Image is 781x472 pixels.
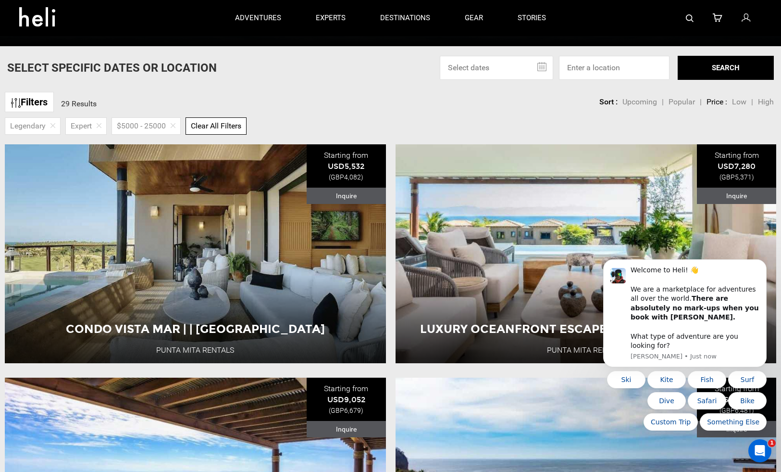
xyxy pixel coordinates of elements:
span: Low [732,97,746,106]
iframe: Intercom live chat [748,439,771,462]
li: | [751,97,753,108]
img: close-icon.png [50,123,55,128]
p: adventures [235,13,281,23]
img: close-icon.png [171,123,175,128]
input: Select dates [440,56,553,80]
li: | [662,97,664,108]
li: Sort : [599,97,618,108]
li: Price : [707,97,727,108]
span: 1 [768,439,776,447]
img: btn-icon.svg [11,98,21,108]
img: search-bar-icon.svg [686,14,694,22]
span: $5000 - 25000 [117,121,166,132]
span: High [758,97,774,106]
img: close-icon.png [97,123,101,128]
iframe: Intercom notifications message [589,195,781,446]
input: Enter a location [559,56,669,80]
span: 29 Results [61,99,97,108]
p: destinations [380,13,430,23]
span: Expert [71,121,92,132]
span: Clear All Filters [191,121,241,130]
p: Select Specific Dates Or Location [7,60,217,76]
span: Legendary [10,121,46,132]
li: | [700,97,702,108]
p: experts [316,13,346,23]
button: SEARCH [678,56,774,80]
span: Upcoming [622,97,657,106]
span: Popular [669,97,695,106]
a: Filters [5,92,54,113]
